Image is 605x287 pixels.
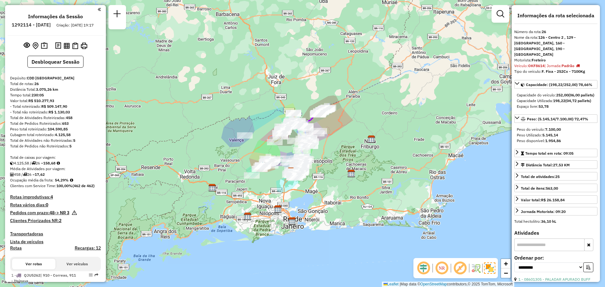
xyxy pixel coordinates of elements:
button: Imprimir Rotas [79,41,89,50]
img: CDD Rio de Janeiro [244,212,252,221]
a: Valor total:R$ 26.158,84 [514,195,597,204]
div: Atividade não roteirizada - ATACAREJO BOM PRECO DISTRIBUIDORA LTDA [311,128,327,134]
a: Total de itens:563,00 [514,184,597,192]
div: Valor total: [521,197,565,203]
a: Peso: (5.145,14/7.100,00) 72,47% [514,114,597,123]
a: Exibir filtros [494,8,507,20]
strong: 100,00% [56,183,72,188]
div: Atividade não roteirizada - GUSTAVO ALONSO DE FARIA 10820198790 [287,138,303,144]
span: Ocupação média da frota: [10,178,54,182]
strong: 54,29% [55,178,69,182]
div: Peso Utilizado: [517,132,595,138]
div: Motorista: [514,57,597,63]
div: Capacidade: (198,22/252,00) 78,66% [514,90,597,112]
img: Miguel Pereira [259,162,267,170]
strong: 1.954,86 [545,138,561,143]
div: Distância Total: [10,87,101,92]
span: Ocultar deslocamento [416,261,431,276]
strong: (462 de 462) [72,183,95,188]
div: Tipo do veículo: [514,69,597,74]
span: 27,53 KM [553,163,570,167]
img: Exibir/Ocultar setores [484,262,495,274]
div: 458 / 26 = [10,172,101,177]
div: Total de caixas por viagem: [10,155,101,160]
em: Opções [89,273,93,277]
strong: R$ 510.277,93 [28,98,54,103]
img: CDI Piraí [208,184,216,192]
span: − [504,269,508,277]
div: Capacidade Utilizada: [517,98,595,104]
div: - Total roteirizado: [10,104,101,109]
button: Visualizar relatório de Roteirização [62,41,71,50]
strong: 5 [73,138,75,143]
strong: 17,62 [35,172,45,177]
div: Total de Pedidos Roteirizados: [10,121,101,126]
strong: 230:05 [32,93,44,97]
button: Ordem crescente [583,262,593,272]
h4: Clientes Priorizados NR: [10,218,101,223]
strong: 653 [62,121,69,126]
span: | Jornada: [544,63,574,68]
div: Depósito: [10,75,101,81]
a: Total de atividades:25 [514,172,597,181]
div: Capacidade do veículo: [517,92,595,98]
i: Tipo do veículo ou veículo exclusivo violado [576,64,580,68]
em: Rota exportada [95,273,98,277]
strong: 198,22 [553,98,565,103]
strong: 2 [59,218,61,223]
div: Atividade não roteirizada - DARLENE MACHADO [237,132,253,139]
i: Total de Atividades [10,173,14,176]
img: CDI Macacu [347,169,355,178]
a: Nova sessão e pesquisa [111,8,124,22]
span: Clientes com Service Time: [10,183,56,188]
strong: 26 [542,29,546,34]
a: Tempo total em rota: 09:05 [514,149,597,157]
h4: Transportadoras [10,231,101,237]
h4: Rotas improdutivas: [10,194,101,200]
span: Ocultar NR [434,261,449,276]
img: CDD Nova Friburgo [367,135,376,143]
button: Centralizar mapa no depósito ou ponto de apoio [31,41,40,51]
span: + [504,260,508,267]
span: | [400,282,400,286]
button: Visualizar Romaneio [71,41,79,50]
strong: R$ 26.158,84 [541,198,565,202]
h6: 1292114 - [DATE] [12,22,51,28]
div: Total hectolitro: [514,219,597,224]
div: Nome da rota: [514,35,597,57]
span: | 910 - Correas, 911 - Itaipava [11,273,76,283]
em: Média calculada utilizando a maior ocupação (%Peso ou %Cubagem) de cada rota da sessão. Rotas cro... [70,178,73,182]
div: Peso total roteirizado: [10,126,101,132]
span: Exibir rótulo [452,261,468,276]
a: Jornada Motorista: 09:20 [514,207,597,215]
img: CDD Pavuna [274,205,282,213]
div: Peso disponível: [517,138,595,144]
div: Número da rota: [514,29,597,35]
em: Há pedidos NR próximo a expirar [72,210,77,218]
div: Espaço livre: [517,104,595,109]
strong: 5.145,14 [542,133,558,137]
strong: 7.100,00 [545,127,561,132]
i: Total de rotas [32,161,36,165]
strong: F. Fixa - 252Cx - 7100Kg [542,69,585,74]
a: Rotas [10,245,22,251]
strong: R$ 509.147,90 [41,104,67,109]
label: Ordenar por: [514,254,597,261]
strong: 36,10 hL [541,219,556,224]
strong: 126 - Centro 2 , 129 - [GEOGRAPHIC_DATA], 160 - [GEOGRAPHIC_DATA], 190 - [GEOGRAPHIC_DATA] [514,35,576,57]
h4: Informações da rota selecionada [514,13,597,19]
span: QJU5262 [24,273,40,278]
strong: Padrão [562,63,574,68]
a: Leaflet [383,282,399,286]
div: Total de Atividades não Roteirizadas: [10,138,101,143]
div: - Total não roteirizado: [10,109,101,115]
div: Total de Atividades Roteirizadas: [10,115,101,121]
strong: 26 [34,81,39,86]
strong: 5 [69,144,72,148]
a: Clique aqui para minimizar o painel [98,6,101,13]
img: CDD São Cristovão [288,217,296,225]
strong: 563,00 [546,186,558,191]
a: 1 - 08601305 - PALADAR APURADO BUFF [518,277,591,282]
h4: Pedidos com prazo: [10,210,69,215]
